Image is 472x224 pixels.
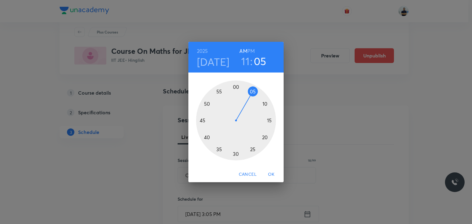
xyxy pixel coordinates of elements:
h3: : [250,55,253,68]
button: [DATE] [197,55,230,68]
span: OK [264,171,279,178]
button: 05 [254,55,266,68]
button: 11 [241,55,250,68]
button: 2025 [197,47,208,55]
button: PM [247,47,255,55]
button: Cancel [236,169,259,180]
span: Cancel [239,171,257,178]
button: AM [239,47,247,55]
button: OK [262,169,281,180]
